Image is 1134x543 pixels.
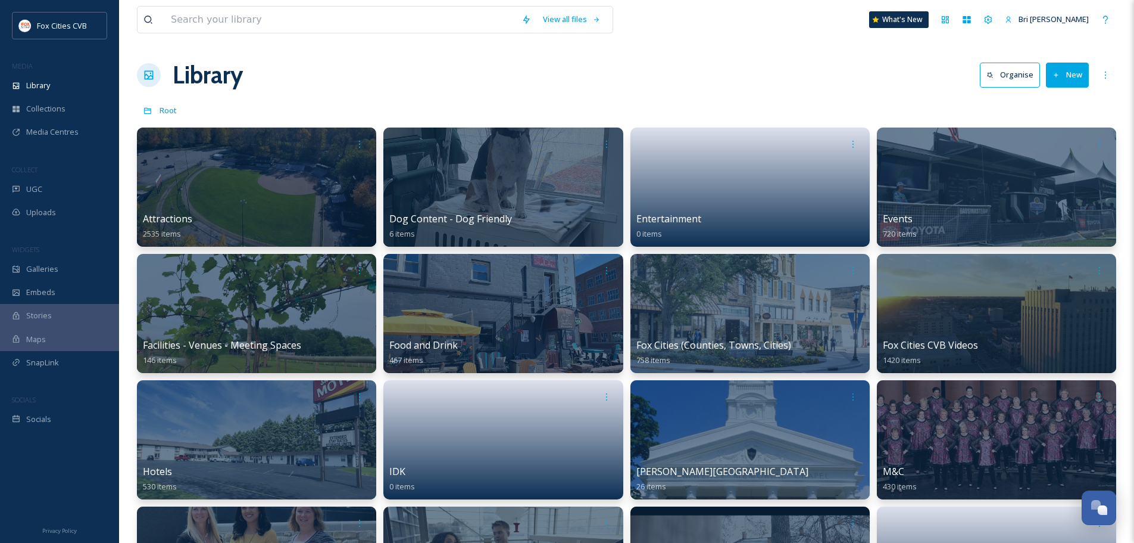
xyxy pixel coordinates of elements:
span: SnapLink [26,357,59,368]
span: Fox Cities CVB Videos [883,339,978,352]
span: Privacy Policy [42,527,77,535]
span: Stories [26,310,52,321]
span: COLLECT [12,165,38,174]
span: 146 items [143,355,177,365]
a: Fox Cities CVB Videos1420 items [883,340,978,365]
span: Attractions [143,212,192,225]
a: Organise [980,63,1046,87]
span: Facilities - Venues - Meeting Spaces [143,339,301,352]
span: 720 items [883,228,917,239]
a: Privacy Policy [42,523,77,537]
a: IDK0 items [389,466,415,492]
span: Dog Content - Dog Friendly [389,212,512,225]
span: Fox Cities (Counties, Towns, Cities) [636,339,791,352]
span: M&C [883,465,904,478]
button: Open Chat [1082,491,1116,525]
span: Media Centres [26,126,79,138]
span: [PERSON_NAME][GEOGRAPHIC_DATA] [636,465,808,478]
a: Root [160,103,177,117]
span: Galleries [26,263,58,275]
span: Fox Cities CVB [37,20,87,31]
a: Entertainment0 items [636,213,701,239]
span: Food and Drink [389,339,458,352]
span: WIDGETS [12,245,39,254]
button: New [1046,63,1089,87]
span: 1420 items [883,355,921,365]
span: 0 items [636,228,662,239]
span: 2535 items [143,228,181,239]
span: Events [883,212,913,225]
span: Bri [PERSON_NAME] [1019,14,1089,24]
span: SOCIALS [12,395,36,404]
a: View all files [537,8,607,31]
a: What's New [869,11,929,28]
a: [PERSON_NAME][GEOGRAPHIC_DATA]26 items [636,466,808,492]
span: Library [26,80,50,91]
a: Attractions2535 items [143,213,192,239]
a: Hotels530 items [143,466,177,492]
input: Search your library [165,7,516,33]
span: 758 items [636,355,670,365]
span: Uploads [26,207,56,218]
button: Organise [980,63,1040,87]
a: Food and Drink467 items [389,340,458,365]
span: MEDIA [12,61,33,70]
span: UGC [26,184,42,195]
a: Fox Cities (Counties, Towns, Cities)758 items [636,340,791,365]
span: Embeds [26,287,55,298]
span: Maps [26,334,46,345]
span: 530 items [143,481,177,492]
img: images.png [19,20,31,32]
span: IDK [389,465,405,478]
span: Socials [26,414,51,425]
a: Dog Content - Dog Friendly6 items [389,213,512,239]
span: 0 items [389,481,415,492]
span: Hotels [143,465,172,478]
a: Facilities - Venues - Meeting Spaces146 items [143,340,301,365]
a: Events720 items [883,213,917,239]
span: 430 items [883,481,917,492]
a: Library [173,57,243,93]
a: Bri [PERSON_NAME] [999,8,1095,31]
span: Root [160,105,177,116]
span: 467 items [389,355,423,365]
span: Collections [26,103,65,114]
a: M&C430 items [883,466,917,492]
span: 6 items [389,228,415,239]
span: Entertainment [636,212,701,225]
span: 26 items [636,481,666,492]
